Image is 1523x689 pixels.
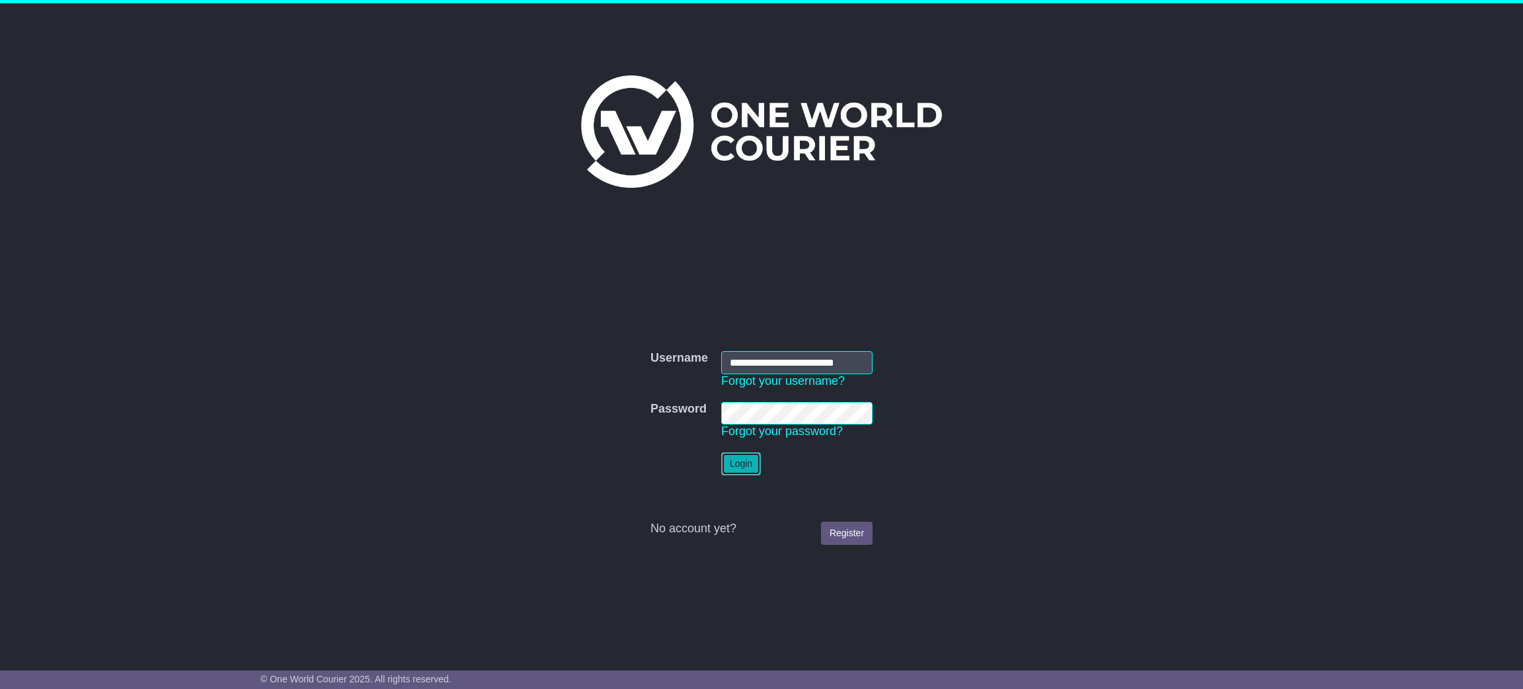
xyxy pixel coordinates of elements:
[721,452,761,475] button: Login
[721,425,843,438] a: Forgot your password?
[821,522,873,545] a: Register
[650,522,873,536] div: No account yet?
[650,402,707,417] label: Password
[650,351,708,366] label: Username
[721,374,845,387] a: Forgot your username?
[581,75,942,188] img: One World
[260,674,451,684] span: © One World Courier 2025. All rights reserved.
